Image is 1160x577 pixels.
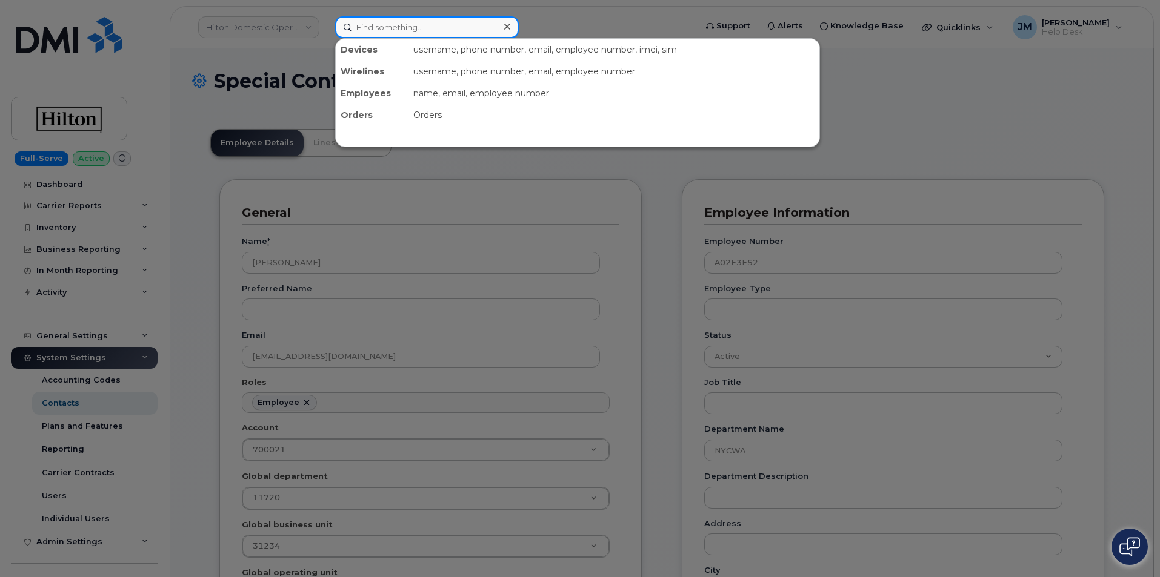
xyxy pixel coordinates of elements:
div: username, phone number, email, employee number, imei, sim [408,39,819,61]
div: Orders [336,104,408,126]
div: Devices [336,39,408,61]
img: Open chat [1119,537,1140,556]
div: Orders [408,104,819,126]
div: Employees [336,82,408,104]
div: name, email, employee number [408,82,819,104]
div: Wirelines [336,61,408,82]
div: username, phone number, email, employee number [408,61,819,82]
